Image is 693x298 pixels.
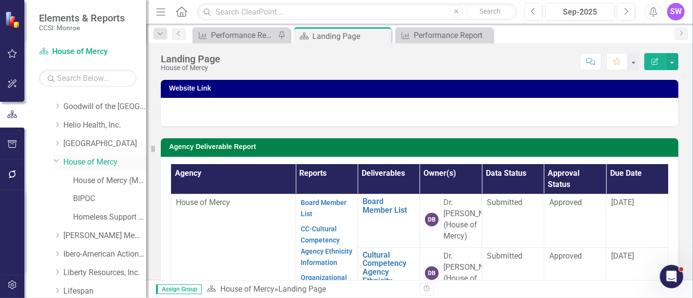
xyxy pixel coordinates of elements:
[545,3,615,20] button: Sep-2025
[398,29,490,41] a: Performance Report
[611,251,634,261] span: [DATE]
[549,251,582,261] span: Approved
[301,199,346,218] a: Board Member List
[63,286,146,297] a: Lifespan
[425,266,439,280] div: DB
[176,197,290,208] p: House of Mercy
[156,284,202,294] span: Assign Group
[63,157,146,168] a: House of Mercy
[425,213,439,226] div: DB
[39,24,125,32] small: CCSI: Monroe
[466,5,515,19] button: Search
[197,3,517,20] input: Search ClearPoint...
[606,194,669,247] td: Double-Click to Edit
[63,138,146,149] a: [GEOGRAPHIC_DATA]
[549,6,611,18] div: Sep-2025
[63,230,146,242] a: [PERSON_NAME] Memorial Institute, Inc.
[39,70,136,87] input: Search Below...
[169,143,674,150] h3: Agency Deliverable Report
[660,265,683,288] iframe: Intercom live chat
[301,274,347,293] a: Organizational Chart
[5,11,22,28] img: ClearPoint Strategy
[63,267,146,279] a: Liberty Resources, Inc.
[443,197,502,242] div: Dr. [PERSON_NAME] (House of Mercy)
[207,284,412,295] div: »
[420,194,481,247] td: Double-Click to Edit
[611,198,634,207] span: [DATE]
[363,251,414,294] a: Cultural Competency Agency Ethnicity Information
[278,284,326,294] div: Landing Page
[39,46,136,57] a: House of Mercy
[363,197,414,214] a: Board Member List
[482,194,544,247] td: Double-Click to Edit
[63,101,146,112] a: Goodwill of the [GEOGRAPHIC_DATA]
[549,198,582,207] span: Approved
[73,212,146,223] a: Homeless Support Services
[487,251,522,261] span: Submitted
[161,64,220,72] div: House of Mercy
[414,29,490,41] div: Performance Report
[73,175,146,186] a: House of Mercy (MCOMH Internal)
[544,194,606,247] td: Double-Click to Edit
[169,85,674,92] h3: Website Link
[312,30,389,42] div: Landing Page
[443,251,502,295] div: Dr. [PERSON_NAME] (House of Mercy)
[195,29,275,41] a: Performance Report
[39,12,125,24] span: Elements & Reports
[487,198,522,207] span: Submitted
[480,7,500,15] span: Search
[301,225,352,266] a: CC-Cultural Competency Agency Ethnicity Information
[63,249,146,260] a: Ibero-American Action League, Inc.
[161,54,220,64] div: Landing Page
[667,3,685,20] button: SW
[73,193,146,205] a: BIPOC
[211,29,275,41] div: Performance Report
[358,194,420,247] td: Double-Click to Edit Right Click for Context Menu
[220,284,274,294] a: House of Mercy
[63,120,146,131] a: Helio Health, Inc.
